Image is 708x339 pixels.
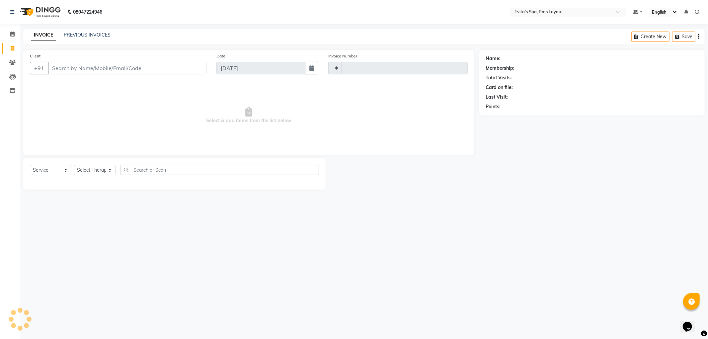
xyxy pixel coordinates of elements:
span: Select & add items from the list below [30,82,468,149]
div: Last Visit: [486,94,508,101]
label: Date [216,53,225,59]
input: Search by Name/Mobile/Email/Code [48,62,206,74]
a: INVOICE [31,29,56,41]
div: Total Visits: [486,74,512,81]
label: Client [30,53,40,59]
iframe: chat widget [680,312,701,332]
div: Points: [486,103,501,110]
label: Invoice Number [328,53,357,59]
img: logo [17,3,62,21]
button: +91 [30,62,48,74]
b: 08047224946 [73,3,102,21]
a: PREVIOUS INVOICES [64,32,111,38]
div: Card on file: [486,84,513,91]
button: Save [672,32,695,42]
div: Membership: [486,65,515,72]
input: Search or Scan [120,165,319,175]
div: Name: [486,55,501,62]
button: Create New [631,32,669,42]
